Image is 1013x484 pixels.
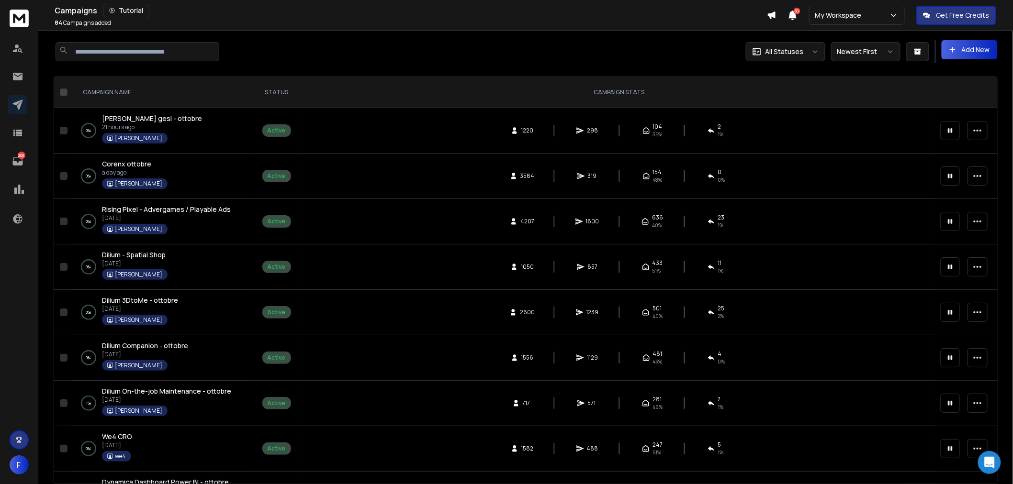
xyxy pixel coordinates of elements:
a: 200 [8,152,27,171]
span: 51 % [653,449,661,456]
span: Corenx ottobre [102,159,151,168]
p: 0 % [86,171,91,181]
span: Dilium Companion - ottobre [102,341,188,350]
a: Dilium - Spatial Shop [102,250,166,260]
span: 281 [653,396,662,403]
span: 1 % [718,131,724,138]
div: Active [268,445,286,452]
span: 49 % [653,403,663,411]
p: [PERSON_NAME] [115,407,162,415]
p: 0 % [86,262,91,272]
span: 154 [653,168,662,176]
span: 35 % [653,131,663,138]
span: 11 [718,259,722,267]
div: Active [268,399,286,407]
span: 247 [653,441,663,449]
td: 0%[PERSON_NAME] gesi - ottobre21 hours ago[PERSON_NAME] [71,108,249,154]
th: CAMPAIGN NAME [71,77,249,108]
span: 40 % [653,312,663,320]
td: 0%Dilium 3DtoMe - ottobre[DATE][PERSON_NAME] [71,290,249,335]
p: [PERSON_NAME] [115,316,162,324]
p: [PERSON_NAME] [115,225,162,233]
span: 319 [588,172,597,180]
span: 1 % [718,403,724,411]
span: 1 % [718,449,724,456]
span: 1050 [521,263,534,271]
span: 48 % [653,176,663,184]
span: 636 [652,214,663,221]
div: Active [268,172,286,180]
td: 0%Dilium - Spatial Shop[DATE][PERSON_NAME] [71,244,249,290]
p: 0 % [86,217,91,226]
td: 0%Dilium Companion - ottobre[DATE][PERSON_NAME] [71,335,249,381]
div: Open Intercom Messenger [978,451,1001,474]
p: a day ago [102,169,168,176]
span: 1600 [586,218,599,225]
p: [DATE] [102,351,188,358]
span: 40 % [652,221,662,229]
span: 104 [653,123,663,131]
a: Dilium On-the-job Maintenance - ottobre [102,386,231,396]
span: 2600 [520,308,535,316]
span: Dilium - Spatial Shop [102,250,166,259]
span: 25 [718,305,725,312]
span: 4 [718,350,722,358]
p: 0 % [86,308,91,317]
span: 2 % [718,312,724,320]
span: 1239 [586,308,599,316]
p: 0 % [86,444,91,453]
span: 2 [718,123,721,131]
button: Tutorial [103,4,149,17]
p: [DATE] [102,396,231,404]
a: We4 CRO [102,432,132,441]
td: 0%We4 CRO[DATE]we4 [71,426,249,472]
p: [DATE] [102,441,132,449]
span: We4 CRO [102,432,132,441]
p: [PERSON_NAME] [115,362,162,369]
span: 3584 [520,172,535,180]
th: STATUS [249,77,304,108]
p: [DATE] [102,214,231,222]
span: [PERSON_NAME] gesi - ottobre [102,114,202,123]
span: 84 [55,19,62,27]
td: 0%Rising Pixel - Advergames / Playable Ads[DATE][PERSON_NAME] [71,199,249,244]
p: 21 hours ago [102,123,202,131]
td: 0%Corenx ottobrea day ago[PERSON_NAME] [71,154,249,199]
p: Get Free Credits [936,11,990,20]
button: Add New [942,40,998,59]
span: 1556 [521,354,534,362]
button: F [10,455,29,474]
div: Active [268,354,286,362]
span: 857 [587,263,597,271]
th: CAMPAIGN STATS [304,77,935,108]
a: Rising Pixel - Advergames / Playable Ads [102,205,231,214]
span: 1582 [521,445,534,452]
span: 4207 [520,218,534,225]
p: 0 % [86,353,91,363]
a: Dilium 3DtoMe - ottobre [102,296,178,305]
span: 1 % [718,221,724,229]
p: [PERSON_NAME] [115,134,162,142]
p: [PERSON_NAME] [115,180,162,187]
span: 481 [653,350,663,358]
span: 1220 [521,127,534,134]
p: [DATE] [102,260,168,267]
a: Corenx ottobre [102,159,151,169]
p: Campaigns added [55,19,111,27]
span: 1 % [718,267,724,275]
span: 433 [653,259,663,267]
span: 43 % [653,358,663,365]
span: 5 [718,441,721,449]
div: Active [268,263,286,271]
span: 7 [718,396,721,403]
span: 0 [718,168,722,176]
span: 50 [794,8,800,14]
div: Campaigns [55,4,767,17]
span: 23 [718,214,725,221]
p: 200 [18,152,25,159]
span: 51 % [653,267,661,275]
